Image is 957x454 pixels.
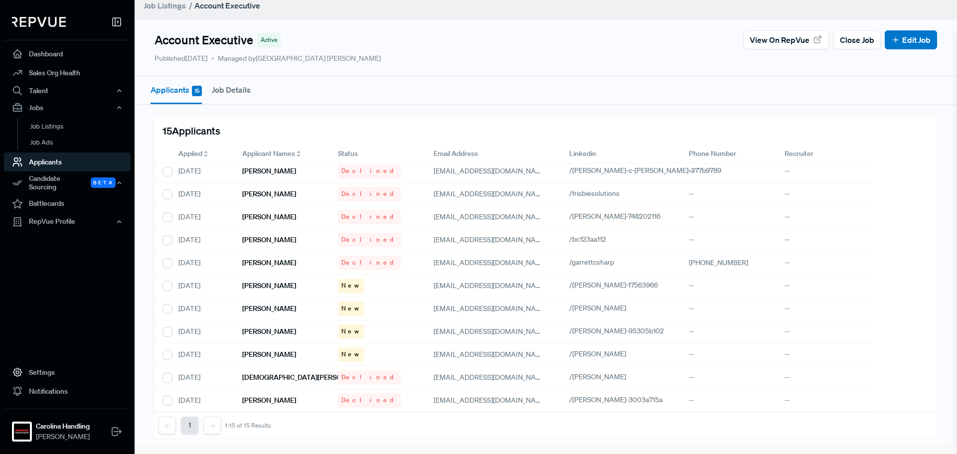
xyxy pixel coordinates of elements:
a: Carolina HandlingCarolina Handling[PERSON_NAME] [4,409,131,446]
div: -- [681,206,777,229]
div: -- [777,389,872,412]
span: /[PERSON_NAME]-95305b102 [569,326,664,335]
a: /[PERSON_NAME]-3003a715a [569,395,674,404]
span: [EMAIL_ADDRESS][DOMAIN_NAME] [434,235,548,244]
button: Job Details [212,77,251,103]
span: Recruiter [785,149,813,159]
div: [DATE] [170,206,234,229]
button: Close Job [833,30,881,49]
div: -- [777,320,872,343]
span: Phone Number [689,149,736,159]
span: Linkedin [569,149,596,159]
div: -- [777,298,872,320]
button: 1 [181,417,198,434]
div: Toggle SortBy [170,145,234,163]
span: 15 [192,86,202,96]
a: Job Ads [17,135,144,151]
button: Edit Job [885,30,937,49]
div: -- [681,343,777,366]
a: /[PERSON_NAME]-748202116 [569,212,672,221]
div: Toggle SortBy [234,145,330,163]
h6: [PERSON_NAME] [242,213,296,221]
div: [DATE] [170,183,234,206]
span: New [341,350,361,359]
span: [EMAIL_ADDRESS][DOMAIN_NAME] [434,212,548,221]
span: [EMAIL_ADDRESS][DOMAIN_NAME] [434,166,548,175]
div: -- [777,343,872,366]
img: Carolina Handling [14,424,30,440]
span: /[PERSON_NAME] [569,349,626,358]
a: Notifications [4,382,131,401]
span: Declined [341,166,397,175]
span: [EMAIL_ADDRESS][DOMAIN_NAME] [434,304,548,313]
span: [EMAIL_ADDRESS][DOMAIN_NAME] [434,327,548,336]
span: /[PERSON_NAME] [569,372,626,381]
div: -- [777,252,872,275]
a: /[PERSON_NAME]-c-[PERSON_NAME]-377b9789 [569,166,733,175]
span: New [341,327,361,336]
button: Candidate Sourcing Beta [4,171,131,194]
h6: [PERSON_NAME] [242,304,296,313]
a: /[PERSON_NAME]-95305b102 [569,326,675,335]
span: [EMAIL_ADDRESS][DOMAIN_NAME] [434,281,548,290]
h6: [PERSON_NAME] [242,396,296,405]
div: -- [681,389,777,412]
span: Active [261,35,277,44]
a: /[PERSON_NAME] [569,349,638,358]
h6: [PERSON_NAME] [242,350,296,359]
a: /[PERSON_NAME]-17563966 [569,281,669,290]
div: Talent [4,82,131,99]
div: -- [681,320,777,343]
span: /[PERSON_NAME]-3003a715a [569,395,662,404]
span: Declined [341,373,397,382]
div: -- [681,366,777,389]
div: -- [681,275,777,298]
h6: [PERSON_NAME] [242,259,296,267]
span: Close Job [840,34,874,46]
h6: [PERSON_NAME] [242,282,296,290]
a: /bc123aa112 [569,235,618,244]
div: -- [777,366,872,389]
span: / [189,0,192,10]
div: [DATE] [170,160,234,183]
a: Dashboard [4,44,131,63]
span: Declined [341,258,397,267]
span: Applicant Names [242,149,295,159]
a: Applicants [4,152,131,171]
button: RepVue Profile [4,213,131,230]
h5: 15 Applicants [162,125,220,137]
strong: Carolina Handling [36,421,90,432]
h6: [PERSON_NAME] [242,167,296,175]
h4: Account Executive [155,33,253,47]
div: [DATE] [170,229,234,252]
span: /garrettcsharp [569,258,614,267]
a: /[PERSON_NAME] [569,372,638,381]
span: [EMAIL_ADDRESS][DOMAIN_NAME] [434,396,548,405]
span: Applied [178,149,202,159]
span: [PERSON_NAME] [36,432,90,442]
div: -- [777,275,872,298]
span: Declined [341,396,397,405]
span: [EMAIL_ADDRESS][DOMAIN_NAME] [434,189,548,198]
button: View on RepVue [743,30,829,49]
span: New [341,281,361,290]
div: [DATE] [170,389,234,412]
div: -- [777,206,872,229]
div: -- [777,160,872,183]
div: Jobs [4,99,131,116]
div: -- [777,183,872,206]
div: [PHONE_NUMBER] [681,252,777,275]
span: Email Address [434,149,478,159]
p: Published [DATE] [155,53,207,64]
button: Next [203,417,221,434]
div: -- [777,229,872,252]
span: Declined [341,212,397,221]
div: [DATE] [170,298,234,320]
span: Beta [91,177,116,188]
span: Declined [341,235,397,244]
h6: [PERSON_NAME] [242,327,296,336]
span: /bc123aa112 [569,235,606,244]
span: /frisbiesolutions [569,189,620,198]
a: Sales Org Health [4,63,131,82]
